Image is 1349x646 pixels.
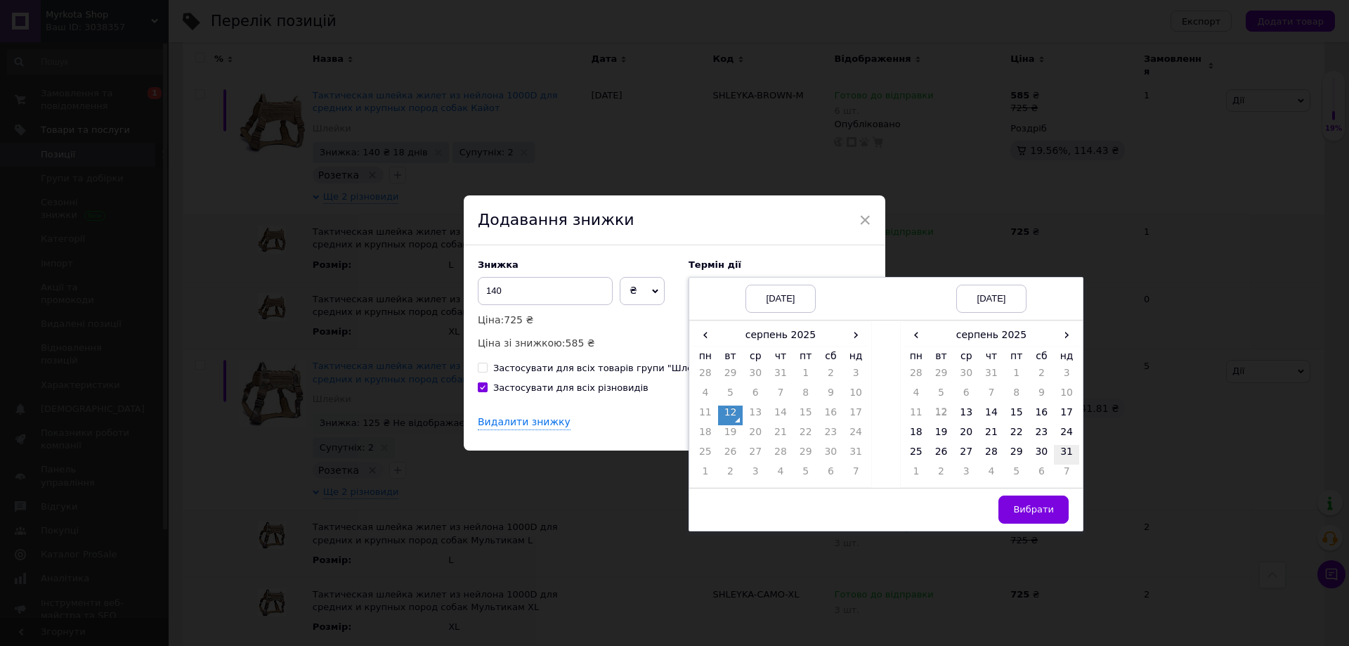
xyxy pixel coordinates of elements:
[1004,445,1029,465] td: 29
[768,406,793,425] td: 14
[793,425,819,445] td: 22
[743,386,768,406] td: 6
[693,425,718,445] td: 18
[929,465,954,484] td: 2
[904,366,929,386] td: 28
[693,346,718,366] th: пн
[504,314,533,325] span: 725 ₴
[718,406,743,425] td: 12
[693,465,718,484] td: 1
[1054,406,1079,425] td: 17
[1054,325,1079,345] span: ›
[793,465,819,484] td: 5
[718,386,743,406] td: 5
[1054,366,1079,386] td: 3
[1029,406,1055,425] td: 16
[953,465,979,484] td: 3
[904,406,929,425] td: 11
[843,425,868,445] td: 24
[819,445,844,465] td: 30
[904,465,929,484] td: 1
[718,445,743,465] td: 26
[953,366,979,386] td: 30
[819,366,844,386] td: 2
[979,425,1004,445] td: 21
[929,425,954,445] td: 19
[956,285,1027,313] div: [DATE]
[478,335,674,351] p: Ціна зі знижкою:
[1029,386,1055,406] td: 9
[843,386,868,406] td: 10
[566,337,595,349] span: 585 ₴
[843,406,868,425] td: 17
[1029,425,1055,445] td: 23
[693,406,718,425] td: 11
[743,445,768,465] td: 27
[1054,386,1079,406] td: 10
[689,259,871,270] label: Термін дії
[819,346,844,366] th: сб
[979,465,1004,484] td: 4
[493,362,715,375] div: Застосувати для всіх товарів групи "Шлейки"
[843,366,868,386] td: 3
[1054,425,1079,445] td: 24
[859,208,871,232] span: ×
[929,445,954,465] td: 26
[1054,346,1079,366] th: нд
[478,312,674,328] p: Ціна:
[979,406,1004,425] td: 14
[768,386,793,406] td: 7
[793,406,819,425] td: 15
[793,346,819,366] th: пт
[1029,445,1055,465] td: 30
[819,406,844,425] td: 16
[478,277,613,305] input: 0
[904,445,929,465] td: 25
[843,346,868,366] th: нд
[904,386,929,406] td: 4
[929,325,1055,346] th: серпень 2025
[843,445,868,465] td: 31
[718,325,844,346] th: серпень 2025
[1004,465,1029,484] td: 5
[819,465,844,484] td: 6
[493,382,649,394] div: Застосувати для всіх різновидів
[768,465,793,484] td: 4
[929,366,954,386] td: 29
[768,445,793,465] td: 28
[1013,504,1054,515] span: Вибрати
[1029,366,1055,386] td: 2
[953,406,979,425] td: 13
[693,366,718,386] td: 28
[979,386,1004,406] td: 7
[1004,386,1029,406] td: 8
[1004,366,1029,386] td: 1
[718,366,743,386] td: 29
[843,465,868,484] td: 7
[953,346,979,366] th: ср
[478,415,571,430] div: Видалити знижку
[1029,465,1055,484] td: 6
[1004,346,1029,366] th: пт
[768,366,793,386] td: 31
[929,406,954,425] td: 12
[1029,346,1055,366] th: сб
[1054,445,1079,465] td: 31
[1004,425,1029,445] td: 22
[743,465,768,484] td: 3
[793,445,819,465] td: 29
[904,325,929,345] span: ‹
[979,445,1004,465] td: 28
[793,386,819,406] td: 8
[718,425,743,445] td: 19
[478,211,634,228] span: Додавання знижки
[904,346,929,366] th: пн
[819,425,844,445] td: 23
[768,425,793,445] td: 21
[929,386,954,406] td: 5
[718,465,743,484] td: 2
[904,425,929,445] td: 18
[743,425,768,445] td: 20
[693,445,718,465] td: 25
[819,386,844,406] td: 9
